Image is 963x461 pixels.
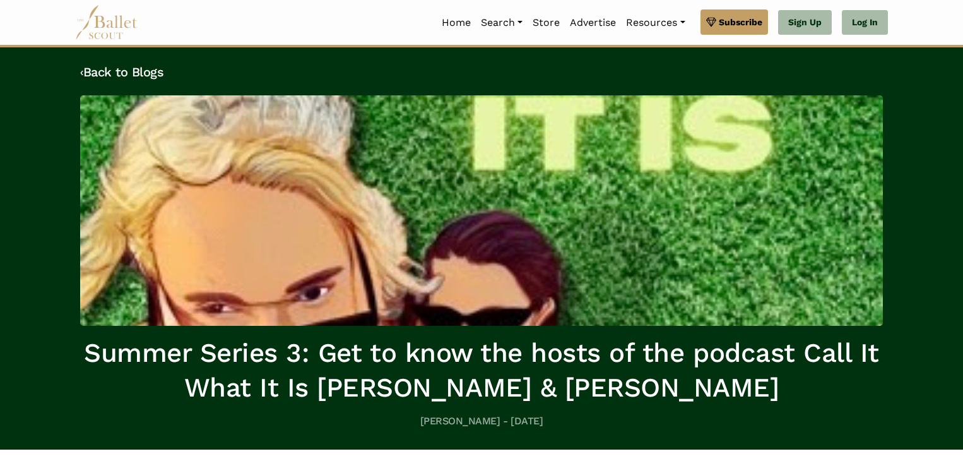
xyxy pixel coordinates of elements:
img: header_image.img [80,95,883,326]
a: Store [528,9,565,36]
a: Log In [842,10,888,35]
h5: [PERSON_NAME] - [DATE] [80,415,883,428]
a: Subscribe [700,9,768,35]
a: Advertise [565,9,621,36]
a: Sign Up [778,10,832,35]
code: ‹ [80,64,83,80]
span: Subscribe [719,15,762,29]
a: ‹Back to Blogs [80,64,163,80]
h1: Summer Series 3: Get to know the hosts of the podcast Call It What It Is [PERSON_NAME] & [PERSON_... [80,336,883,405]
a: Home [437,9,476,36]
a: Resources [621,9,690,36]
a: Search [476,9,528,36]
img: gem.svg [706,15,716,29]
